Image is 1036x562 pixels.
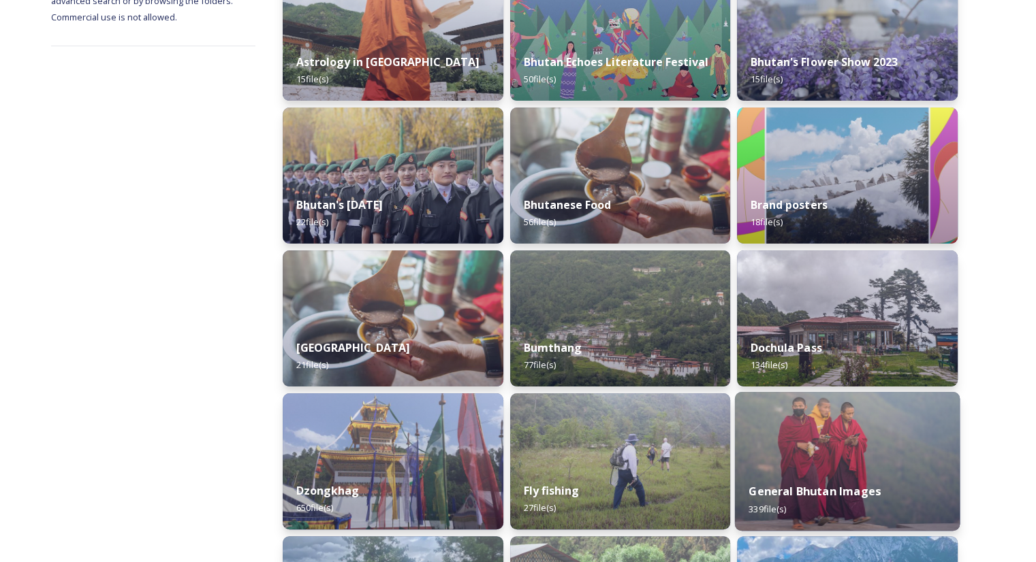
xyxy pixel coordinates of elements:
strong: Bhutan Echoes Literature Festival [524,54,708,69]
span: 27 file(s) [524,501,556,514]
span: 50 file(s) [524,73,556,85]
strong: [GEOGRAPHIC_DATA] [296,340,410,355]
img: 2022-10-01%252011.41.43.jpg [737,250,958,386]
strong: Bhutanese Food [524,197,611,212]
span: 650 file(s) [296,501,333,514]
img: MarcusWestbergBhutanHiRes-23.jpg [735,392,960,531]
span: 77 file(s) [524,359,556,371]
strong: General Bhutan Images [749,484,881,499]
img: Bumdeling%2520090723%2520by%2520Amp%2520Sripimanwat-4.jpg [510,108,731,244]
span: 134 file(s) [751,359,787,371]
img: Bumdeling%2520090723%2520by%2520Amp%2520Sripimanwat-4%25202.jpg [283,250,503,386]
span: 56 file(s) [524,216,556,228]
strong: Bumthang [524,340,582,355]
img: Festival%2520Header.jpg [283,393,503,529]
span: 18 file(s) [751,216,783,228]
strong: Fly fishing [524,483,579,498]
img: by%2520Ugyen%2520Wangchuk14.JPG [510,393,731,529]
strong: Dzongkhag [296,483,359,498]
span: 15 file(s) [751,73,783,85]
strong: Bhutan's Flower Show 2023 [751,54,897,69]
span: 21 file(s) [296,359,328,371]
strong: Bhutan's [DATE] [296,197,383,212]
span: 15 file(s) [296,73,328,85]
span: 339 file(s) [749,502,787,514]
span: 22 file(s) [296,216,328,228]
img: Bumthang%2520180723%2520by%2520Amp%2520Sripimanwat-20.jpg [510,250,731,386]
strong: Astrology in [GEOGRAPHIC_DATA] [296,54,480,69]
img: Bhutan%2520National%2520Day10.jpg [283,108,503,244]
strong: Dochula Pass [751,340,821,355]
img: Bhutan_Believe_800_1000_4.jpg [737,108,958,244]
strong: Brand posters [751,197,827,212]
